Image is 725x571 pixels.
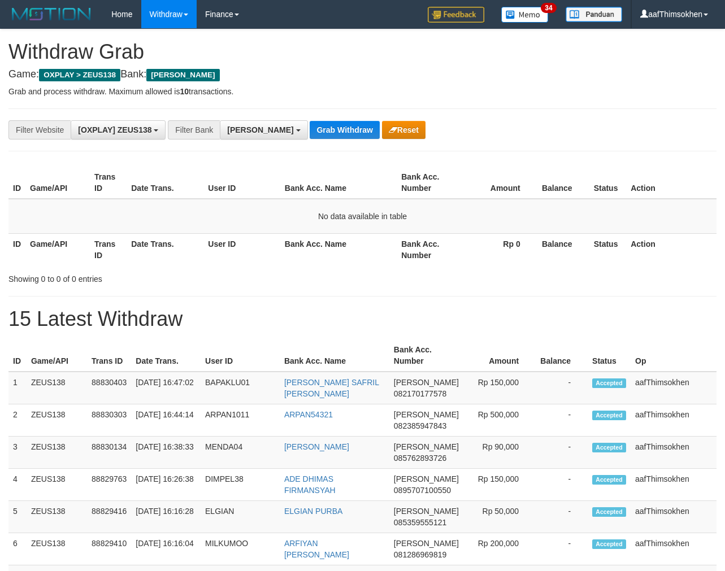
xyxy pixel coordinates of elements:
[8,469,27,501] td: 4
[592,378,626,388] span: Accepted
[127,233,203,265] th: Date Trans.
[536,501,588,533] td: -
[201,533,280,565] td: MILKUMOO
[131,372,201,404] td: [DATE] 16:47:02
[463,404,536,437] td: Rp 500,000
[25,233,90,265] th: Game/API
[394,550,446,559] span: Copy 081286969819 to clipboard
[394,389,446,398] span: Copy 082170177578 to clipboard
[631,437,717,469] td: aafThimsokhen
[8,404,27,437] td: 2
[394,378,459,387] span: [PERSON_NAME]
[394,486,451,495] span: Copy 0895707100550 to clipboard
[428,7,484,23] img: Feedback.jpg
[201,437,280,469] td: MENDA04
[39,69,120,81] span: OXPLAY > ZEUS138
[220,120,307,140] button: [PERSON_NAME]
[382,121,426,139] button: Reset
[631,469,717,501] td: aafThimsokhen
[227,125,293,134] span: [PERSON_NAME]
[127,167,203,199] th: Date Trans.
[397,167,461,199] th: Bank Acc. Number
[537,233,589,265] th: Balance
[8,339,27,372] th: ID
[592,411,626,420] span: Accepted
[589,167,627,199] th: Status
[284,410,333,419] a: ARPAN54321
[180,87,189,96] strong: 10
[284,474,336,495] a: ADE DHIMAS FIRMANSYAH
[201,404,280,437] td: ARPAN1011
[87,372,131,404] td: 88830403
[78,125,151,134] span: [OXPLAY] ZEUS138
[168,120,220,140] div: Filter Bank
[8,69,717,80] h4: Game: Bank:
[201,469,280,501] td: DIMPEL38
[201,372,280,404] td: BAPAKLU01
[203,167,280,199] th: User ID
[131,437,201,469] td: [DATE] 16:38:33
[8,199,717,234] td: No data available in table
[397,233,461,265] th: Bank Acc. Number
[389,339,463,372] th: Bank Acc. Number
[284,378,379,398] a: [PERSON_NAME] SAFRIL [PERSON_NAME]
[87,437,131,469] td: 88830134
[631,501,717,533] td: aafThimsokhen
[201,501,280,533] td: ELGIAN
[592,507,626,517] span: Accepted
[25,167,90,199] th: Game/API
[131,533,201,565] td: [DATE] 16:16:04
[8,41,717,63] h1: Withdraw Grab
[463,372,536,404] td: Rp 150,000
[536,437,588,469] td: -
[90,233,127,265] th: Trans ID
[27,533,87,565] td: ZEUS138
[8,120,71,140] div: Filter Website
[631,533,717,565] td: aafThimsokhen
[501,7,549,23] img: Button%20Memo.svg
[394,507,459,516] span: [PERSON_NAME]
[87,404,131,437] td: 88830303
[27,437,87,469] td: ZEUS138
[284,442,349,451] a: [PERSON_NAME]
[27,404,87,437] td: ZEUS138
[536,339,588,372] th: Balance
[536,372,588,404] td: -
[592,539,626,549] span: Accepted
[201,339,280,372] th: User ID
[394,454,446,463] span: Copy 085762893726 to clipboard
[280,167,397,199] th: Bank Acc. Name
[463,501,536,533] td: Rp 50,000
[589,233,627,265] th: Status
[461,167,537,199] th: Amount
[463,437,536,469] td: Rp 90,000
[203,233,280,265] th: User ID
[71,120,166,140] button: [OXPLAY] ZEUS138
[592,475,626,485] span: Accepted
[90,167,127,199] th: Trans ID
[631,404,717,437] td: aafThimsokhen
[131,339,201,372] th: Date Trans.
[394,442,459,451] span: [PERSON_NAME]
[131,501,201,533] td: [DATE] 16:16:28
[27,501,87,533] td: ZEUS138
[461,233,537,265] th: Rp 0
[87,533,131,565] td: 88829410
[394,539,459,548] span: [PERSON_NAME]
[536,533,588,565] td: -
[284,539,349,559] a: ARFIYAN [PERSON_NAME]
[8,437,27,469] td: 3
[8,308,717,330] h1: 15 Latest Withdraw
[631,372,717,404] td: aafThimsokhen
[146,69,219,81] span: [PERSON_NAME]
[131,469,201,501] td: [DATE] 16:26:38
[8,501,27,533] td: 5
[536,469,588,501] td: -
[537,167,589,199] th: Balance
[8,167,25,199] th: ID
[87,501,131,533] td: 88829416
[8,533,27,565] td: 6
[27,339,87,372] th: Game/API
[280,339,389,372] th: Bank Acc. Name
[626,167,717,199] th: Action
